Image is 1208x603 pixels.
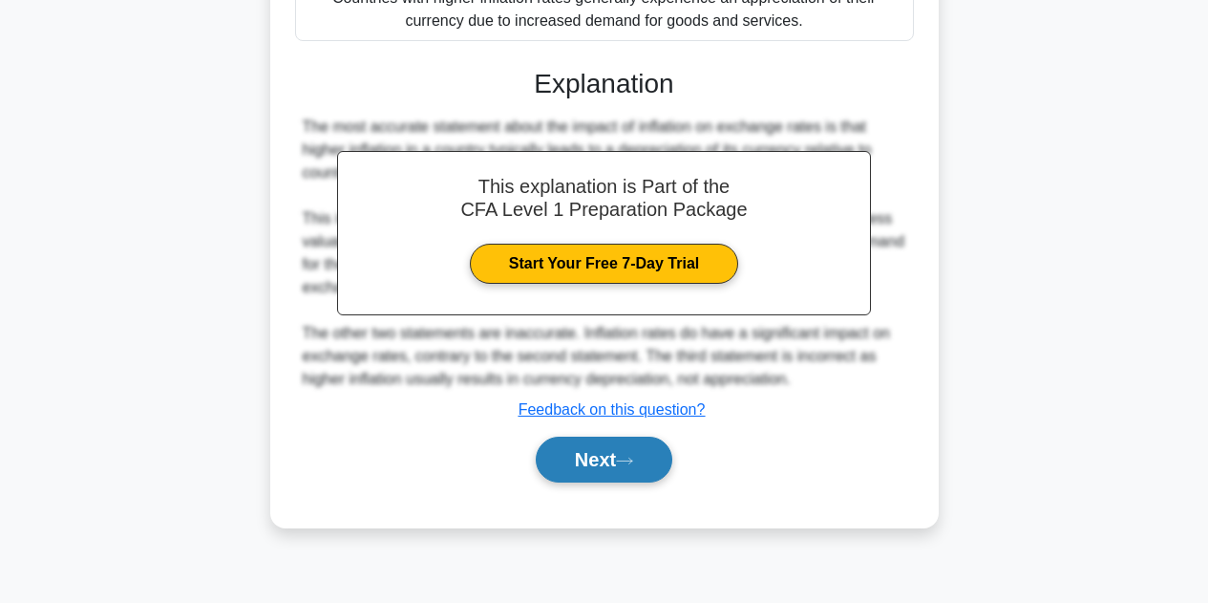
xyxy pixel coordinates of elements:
button: Next [536,437,672,483]
h3: Explanation [307,68,902,100]
div: The most accurate statement about the impact of inflation on exchange rates is that higher inflat... [303,116,906,391]
a: Start Your Free 7-Day Trial [470,244,738,284]
a: Feedback on this question? [519,401,706,418]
